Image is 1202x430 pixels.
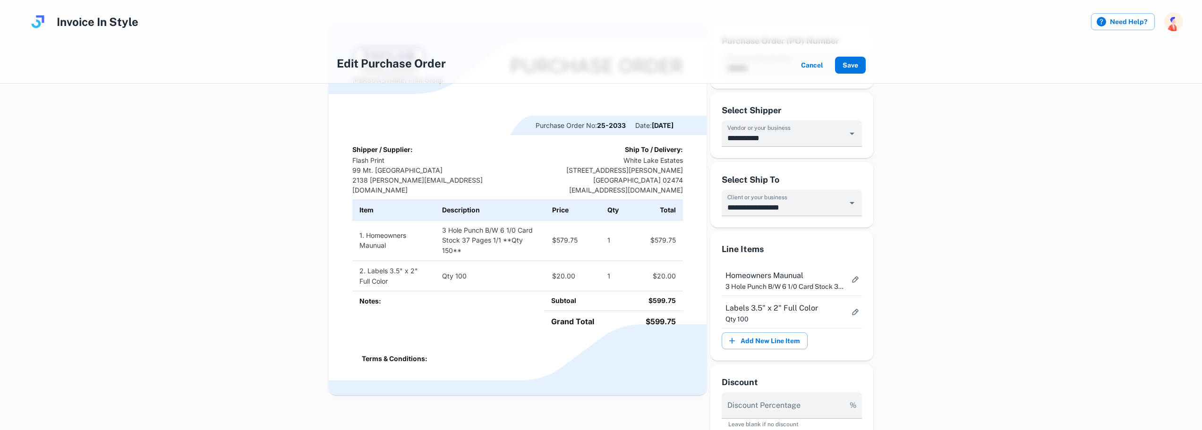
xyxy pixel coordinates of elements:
[797,57,827,74] button: Cancel
[628,200,683,220] th: Total
[725,281,847,292] p: 3 Hole Punch B/W 6 1/0 Card Stock 37 Pages 1/1 **Qty 150**
[1091,13,1155,30] label: Need Help?
[722,243,862,256] div: Line Items
[600,200,628,220] th: Qty
[352,145,413,153] b: Shipper / Supplier:
[722,173,862,186] div: Select Ship To
[847,271,864,288] button: more
[845,196,859,210] button: Open
[728,420,855,429] p: Leave blank if no discount
[600,220,628,261] td: 1
[57,13,138,30] h4: Invoice In Style
[544,291,611,311] td: Subtoal
[625,145,683,153] b: Ship To / Delivery:
[1164,12,1183,31] img: photoURL
[611,311,683,332] td: $599.75
[435,220,545,261] td: 3 Hole Punch B/W 6 1/0 Card Stock 37 Pages 1/1 **Qty 150**
[722,263,862,295] div: Homeowners Maunual3 Hole Punch B/W 6 1/0 Card Stock 37 Pages 1/1 **Qty 150**more
[727,124,791,132] label: Vendor or your business
[722,104,862,117] div: Select Shipper
[545,200,600,220] th: Price
[725,314,847,324] p: Qty 100
[545,220,600,261] td: $579.75
[628,261,683,291] td: $20.00
[725,270,847,281] span: Homeowners Maunual
[722,332,808,349] button: Add New Line Item
[727,193,787,201] label: Client or your business
[435,200,545,220] th: Description
[352,261,435,291] td: 2. Labels 3.5" x 2" Full Color
[850,400,856,411] p: %
[611,291,683,311] td: $599.75
[544,311,611,332] td: Grand Total
[545,261,600,291] td: $20.00
[359,297,381,305] b: Notes:
[566,155,683,195] p: White Lake Estates [STREET_ADDRESS][PERSON_NAME] [GEOGRAPHIC_DATA] 02474 [EMAIL_ADDRESS][DOMAIN_N...
[847,304,864,320] button: more
[722,376,862,388] div: Discount
[362,354,427,363] b: Terms & Conditions:
[28,12,47,31] img: logo.svg
[835,57,866,74] button: Save
[352,155,485,195] p: Flash Print 99 Mt. [GEOGRAPHIC_DATA] 2138 [PERSON_NAME][EMAIL_ADDRESS][DOMAIN_NAME]
[600,261,628,291] td: 1
[845,127,859,140] button: Open
[628,220,683,261] td: $579.75
[337,55,446,72] h4: Edit Purchase Order
[722,296,862,328] div: Labels 3.5" x 2" Full ColorQty 100more
[725,303,847,314] span: Labels 3.5" x 2" Full Color
[352,220,435,261] td: 1. Homeowners Maunual
[352,200,435,220] th: Item
[435,261,545,291] td: Qty 100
